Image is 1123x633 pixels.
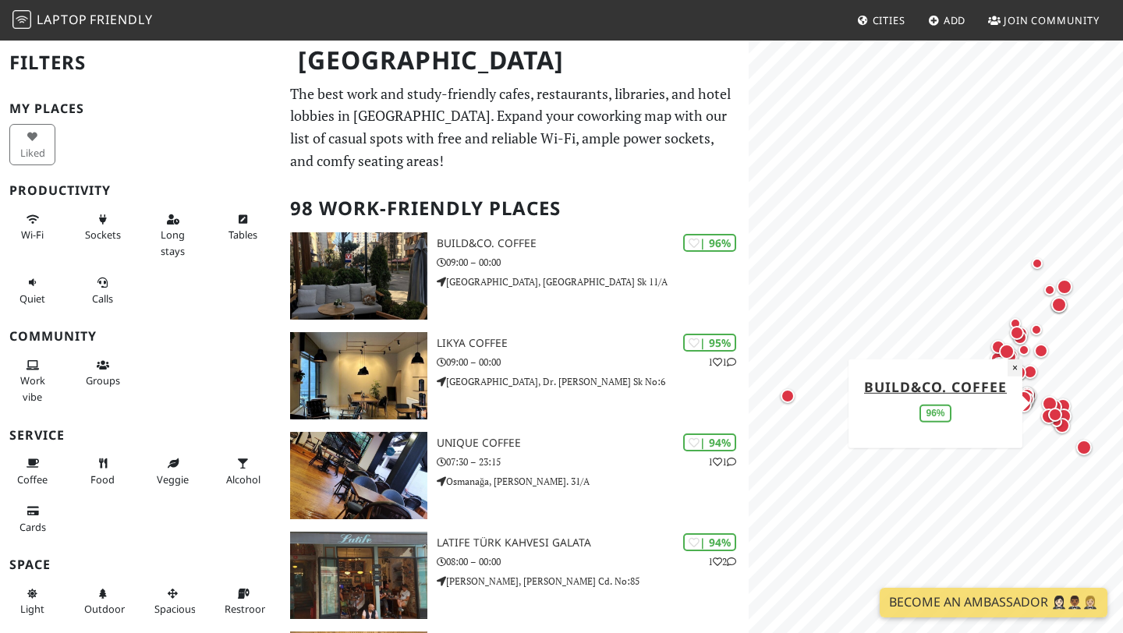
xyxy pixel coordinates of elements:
div: Map marker [778,386,798,406]
h3: Space [9,557,271,572]
div: Map marker [1047,412,1066,431]
div: Map marker [1073,437,1095,458]
h2: 98 Work-Friendly Places [290,185,739,232]
button: Calls [80,270,126,311]
div: Map marker [985,355,1005,376]
div: | 94% [683,433,736,451]
div: Map marker [1040,281,1059,299]
div: Map marker [985,358,1005,378]
span: Cities [873,13,905,27]
div: Map marker [1027,320,1046,339]
p: Osmanağa, [PERSON_NAME]. 31/A [437,474,749,489]
p: 08:00 – 00:00 [437,554,749,569]
div: Map marker [1038,405,1060,427]
div: Map marker [996,341,1018,362]
button: Food [80,451,126,492]
span: Video/audio calls [92,292,113,306]
button: Outdoor [80,581,126,622]
span: Alcohol [226,472,260,486]
div: | 95% [683,334,736,352]
div: Map marker [991,355,1011,375]
div: Map marker [994,355,1015,375]
span: Join Community [1004,13,1100,27]
button: Coffee [9,451,55,492]
a: Unique Coffee | 94% 11 Unique Coffee 07:30 – 23:15 Osmanağa, [PERSON_NAME]. 31/A [281,432,749,519]
a: Cities [851,6,912,34]
p: 1 1 [708,454,736,469]
div: Map marker [1006,314,1025,333]
a: Likya Coffee | 95% 11 Likya Coffee 09:00 – 00:00 [GEOGRAPHIC_DATA], Dr. [PERSON_NAME] Sk No:6 [281,332,749,419]
a: Build&Co. Coffee | 96% Build&Co. Coffee 09:00 – 00:00 [GEOGRAPHIC_DATA], [GEOGRAPHIC_DATA] Sk 11/A [281,232,749,320]
div: Map marker [1010,327,1030,348]
div: | 96% [683,234,736,252]
div: Map marker [1051,415,1073,437]
span: Natural light [20,602,44,616]
h1: [GEOGRAPHIC_DATA] [285,39,746,82]
div: Map marker [1020,362,1040,382]
span: Group tables [86,373,120,387]
img: Unique Coffee [290,432,427,519]
p: 07:30 – 23:15 [437,454,749,469]
div: Map marker [1013,394,1035,416]
span: Credit cards [19,520,46,534]
div: Map marker [986,355,1006,376]
div: Map marker [1045,405,1065,425]
div: Map marker [1028,254,1047,273]
button: Long stays [150,207,196,263]
div: Map marker [1015,341,1033,359]
h3: Latife Türk Kahvesi Galata [437,536,749,550]
button: Wi-Fi [9,207,55,248]
span: Long stays [161,228,185,257]
span: People working [20,373,45,403]
button: Groups [80,352,126,394]
a: Become an Ambassador 🤵🏻‍♀️🤵🏾‍♂️🤵🏼‍♀️ [880,588,1107,617]
span: Friendly [90,11,152,28]
img: Likya Coffee [290,332,427,419]
div: Map marker [1013,387,1035,409]
div: Map marker [898,359,917,377]
div: Map marker [1054,276,1075,298]
p: 1 2 [708,554,736,569]
span: Laptop [37,11,87,28]
button: Close popup [1008,359,1022,376]
button: Light [9,581,55,622]
span: Veggie [157,472,189,486]
span: Outdoor area [84,602,125,616]
span: Add [944,13,966,27]
a: Add [922,6,972,34]
span: Restroom [225,602,271,616]
img: Build&Co. Coffee [290,232,427,320]
span: Work-friendly tables [228,228,257,242]
span: Coffee [17,472,48,486]
div: Map marker [991,353,1010,372]
span: Spacious [154,602,196,616]
p: 1 1 [708,355,736,370]
div: Map marker [1052,395,1074,417]
h3: My Places [9,101,271,116]
h3: Productivity [9,183,271,198]
p: 09:00 – 00:00 [437,255,749,270]
button: Work vibe [9,352,55,409]
button: Quiet [9,270,55,311]
span: Food [90,472,115,486]
div: 96% [919,405,951,423]
div: Map marker [1007,323,1027,343]
div: Map marker [1017,384,1037,404]
div: Map marker [1031,341,1051,361]
div: Map marker [987,348,1008,369]
a: Join Community [982,6,1106,34]
img: LaptopFriendly [12,10,31,29]
p: [GEOGRAPHIC_DATA], Dr. [PERSON_NAME] Sk No:6 [437,374,749,389]
div: Map marker [988,337,1008,357]
div: | 94% [683,533,736,551]
button: Alcohol [220,451,266,492]
p: [GEOGRAPHIC_DATA], [GEOGRAPHIC_DATA] Sk 11/A [437,274,749,289]
a: LaptopFriendly LaptopFriendly [12,7,153,34]
p: [PERSON_NAME], [PERSON_NAME] Cd. No:85 [437,574,749,589]
h2: Filters [9,39,271,87]
p: 09:00 – 00:00 [437,355,749,370]
button: Veggie [150,451,196,492]
div: Map marker [1017,385,1037,405]
h3: Build&Co. Coffee [437,237,749,250]
h3: Service [9,428,271,443]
